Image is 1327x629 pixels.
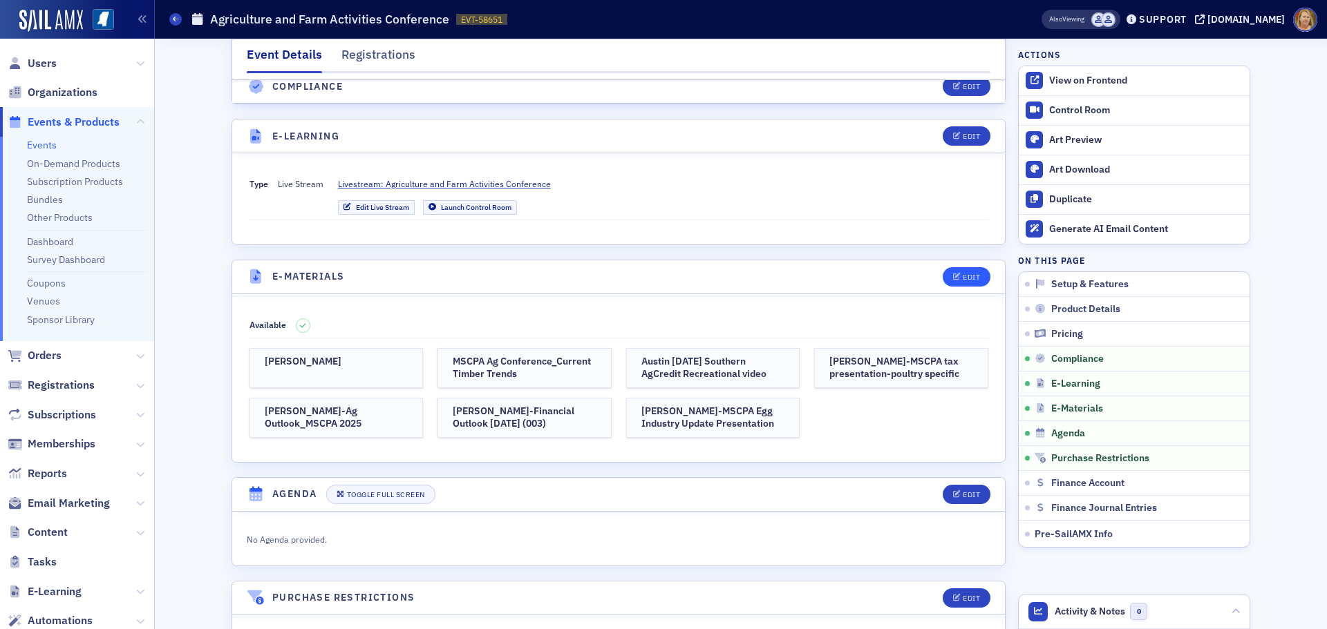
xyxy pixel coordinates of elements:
[27,235,73,248] a: Dashboard
[272,129,339,144] h4: E-Learning
[1018,48,1061,61] h4: Actions
[347,491,425,499] div: Toggle Full Screen
[28,525,68,540] span: Content
[27,313,95,326] a: Sponsor Library
[829,356,973,380] h3: [PERSON_NAME]-MSCPA tax presentation-poultry specific
[453,356,596,380] h3: MSCPA Ag Conference_Current Timber Trends
[265,356,408,368] h3: [PERSON_NAME]
[8,115,120,130] a: Events & Products
[28,115,120,130] span: Events & Products
[27,277,66,289] a: Coupons
[278,177,323,214] span: Live Stream
[1051,303,1120,316] span: Product Details
[1049,14,1084,24] span: Viewing
[1049,134,1243,146] div: Art Preview
[963,133,980,140] div: Edit
[453,405,596,429] h3: [PERSON_NAME]-Financial Outlook [DATE] (003)
[8,466,67,481] a: Reports
[8,85,97,100] a: Organizations
[27,175,123,188] a: Subscription Products
[27,139,57,151] a: Events
[28,407,96,423] span: Subscriptions
[247,531,711,546] div: No Agenda provided.
[1051,403,1103,415] span: E-Materials
[341,46,415,71] div: Registrations
[1049,223,1243,235] div: Generate AI Email Content
[963,273,980,281] div: Edit
[1035,528,1113,540] span: Pre-SailAMX Info
[28,56,57,71] span: Users
[1019,96,1250,125] a: Control Room
[27,253,105,266] a: Survey Dashboard
[943,77,990,96] button: Edit
[8,348,62,363] a: Orders
[1207,13,1285,26] div: [DOMAIN_NAME]
[1019,155,1250,184] a: Art Download
[1051,502,1157,514] span: Finance Journal Entries
[1049,193,1243,206] div: Duplicate
[8,436,95,452] a: Memberships
[1139,13,1187,26] div: Support
[265,405,408,429] h3: [PERSON_NAME]-Ag Outlook_MSCPA 2025
[250,178,268,189] span: Type
[1051,427,1085,440] span: Agenda
[8,56,57,71] a: Users
[28,436,95,452] span: Memberships
[338,177,551,190] span: Livestream: Agriculture and Farm Activities Conference
[8,613,93,628] a: Automations
[28,466,67,481] span: Reports
[210,11,449,28] h1: Agriculture and Farm Activities Conference
[28,554,57,570] span: Tasks
[27,157,120,170] a: On-Demand Products
[626,398,800,438] a: [PERSON_NAME]-MSCPA Egg Industry Update Presentation
[250,398,424,438] a: [PERSON_NAME]-Ag Outlook_MSCPA 2025
[272,590,415,605] h4: Purchase Restrictions
[28,613,93,628] span: Automations
[272,79,343,94] h4: Compliance
[27,193,63,206] a: Bundles
[1051,278,1129,291] span: Setup & Features
[1019,125,1250,155] a: Art Preview
[943,126,990,146] button: Edit
[8,407,96,423] a: Subscriptions
[1051,328,1083,340] span: Pricing
[8,496,110,511] a: Email Marketing
[1195,14,1290,24] button: [DOMAIN_NAME]
[28,378,95,393] span: Registrations
[247,46,322,73] div: Event Details
[8,378,95,393] a: Registrations
[943,485,990,504] button: Edit
[1049,104,1243,117] div: Control Room
[8,554,57,570] a: Tasks
[1049,164,1243,176] div: Art Download
[437,348,612,388] a: MSCPA Ag Conference_Current Timber Trends
[250,319,286,330] span: Available
[27,295,60,307] a: Venues
[1101,12,1116,27] span: Ellen Yarbrough
[814,348,988,388] a: [PERSON_NAME]-MSCPA tax presentation-poultry specific
[8,525,68,540] a: Content
[626,348,800,388] a: Austin [DATE] Southern AgCredit Recreational video
[1051,353,1104,365] span: Compliance
[28,496,110,511] span: Email Marketing
[1051,378,1100,390] span: E-Learning
[1018,254,1250,267] h4: On this page
[28,348,62,363] span: Orders
[8,584,82,599] a: E-Learning
[1293,8,1317,32] span: Profile
[1049,14,1062,23] div: Also
[1019,184,1250,214] button: Duplicate
[963,83,980,90] div: Edit
[93,9,114,30] img: SailAMX
[641,405,785,429] h3: [PERSON_NAME]-MSCPA Egg Industry Update Presentation
[272,487,317,501] h4: Agenda
[19,10,83,32] img: SailAMX
[963,491,980,499] div: Edit
[437,398,612,438] a: [PERSON_NAME]-Financial Outlook [DATE] (003)
[1049,75,1243,87] div: View on Frontend
[1019,214,1250,244] button: Generate AI Email Content
[943,267,990,287] button: Edit
[27,211,93,224] a: Other Products
[943,588,990,608] button: Edit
